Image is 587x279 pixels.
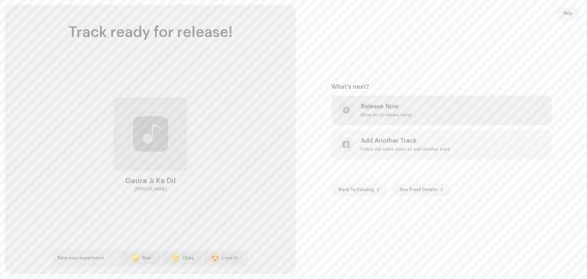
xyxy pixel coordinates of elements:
[361,147,450,152] div: Follow the same steps to add another track
[183,255,194,262] div: Okay
[563,7,572,20] span: Skip
[210,254,220,262] div: 😍
[339,184,374,196] span: Back To Catalog
[331,130,552,159] re-a-post-create-item: Add Another Track
[392,184,451,196] button: See Track Details
[68,25,233,41] div: Track ready for release!
[125,176,176,186] div: Gaura Ji Ke Dil
[171,254,180,262] div: 🙂
[361,113,412,118] div: Move on to release setup
[142,255,151,262] div: Bad
[135,186,167,193] div: [PERSON_NAME]
[57,256,104,260] span: Rate your experience
[400,184,437,196] span: See Track Details
[361,137,450,145] div: Add Another Track
[331,184,387,196] button: Back To Catalog
[222,255,238,262] div: Love it!
[131,254,140,262] div: 😞
[361,103,412,110] div: Release Now
[556,7,580,20] button: Skip
[331,83,552,91] div: What's next?
[331,96,552,125] re-a-post-create-item: Release Now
